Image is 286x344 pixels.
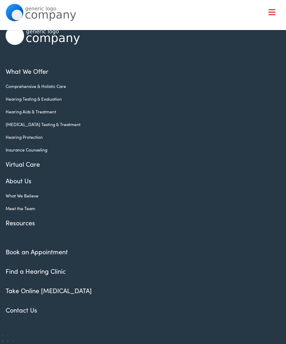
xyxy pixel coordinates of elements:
a: What We Offer [6,66,270,76]
a: Resources [6,218,270,227]
a: Hearing Testing & Evaluation [6,96,270,102]
a: What We Believe [6,192,270,199]
a: Take Online [MEDICAL_DATA] [6,286,92,295]
a: Book an Appointment [6,247,68,256]
a: About Us [6,176,270,185]
a: Insurance Counseling [6,147,270,153]
a: What We Offer [11,28,280,50]
a: Contact Us [6,306,37,314]
a: Comprehensive & Holistic Care [6,83,270,89]
a: Virtual Care [6,159,270,169]
a: Hearing Aids & Treatment [6,108,270,115]
a: Find a Hearing Clinic [6,267,66,275]
a: Meet the Team [6,205,270,212]
img: Alpaca Audiology [6,26,80,45]
a: Hearing Protection [6,134,270,140]
a: [MEDICAL_DATA] Testing & Treatment [6,121,270,127]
